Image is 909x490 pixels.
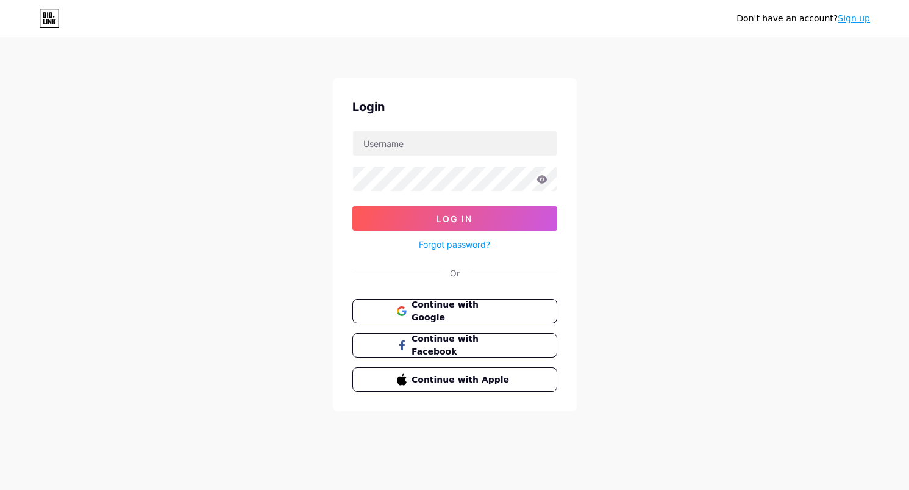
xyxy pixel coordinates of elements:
[412,333,512,358] span: Continue with Facebook
[838,13,870,23] a: Sign up
[412,298,512,324] span: Continue with Google
[419,238,490,251] a: Forgot password?
[352,206,557,231] button: Log In
[736,12,870,25] div: Don't have an account?
[352,98,557,116] div: Login
[437,214,472,224] span: Log In
[352,299,557,323] button: Continue with Google
[412,373,512,386] span: Continue with Apple
[352,367,557,392] button: Continue with Apple
[352,333,557,358] button: Continue with Facebook
[450,267,460,279] div: Or
[353,131,557,156] input: Username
